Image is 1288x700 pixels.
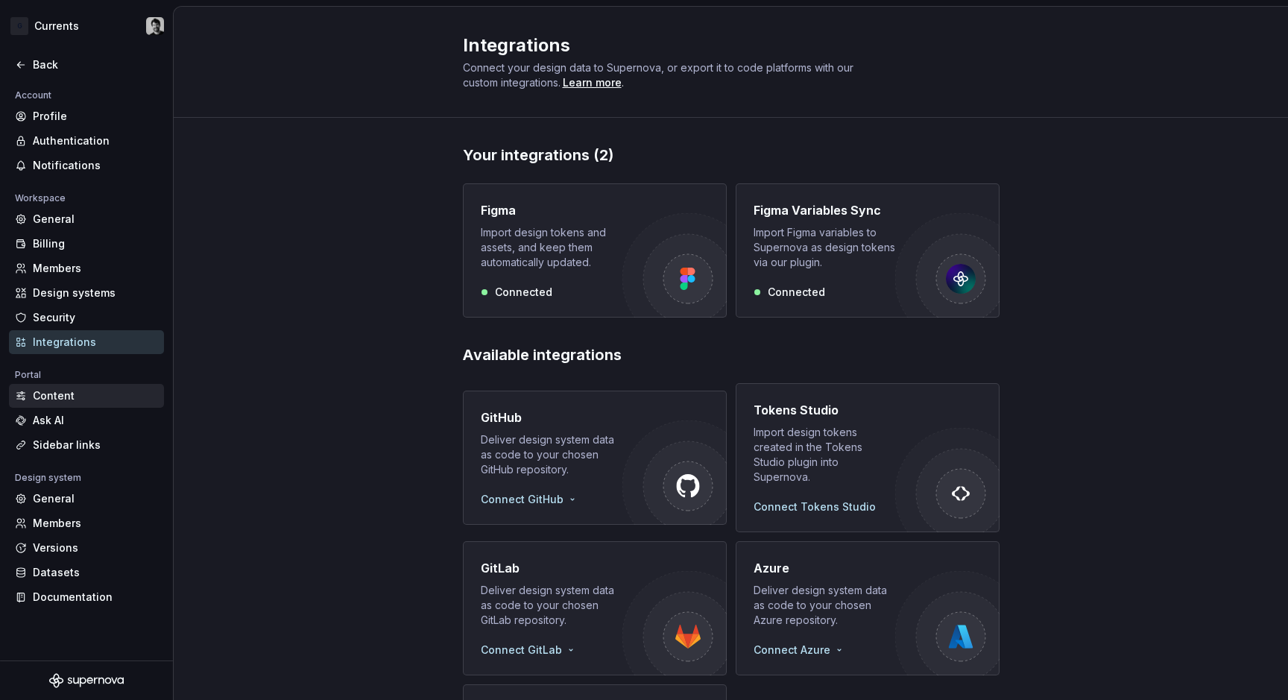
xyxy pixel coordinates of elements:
[33,310,158,325] div: Security
[33,516,158,531] div: Members
[33,491,158,506] div: General
[33,540,158,555] div: Versions
[33,212,158,227] div: General
[33,413,158,428] div: Ask AI
[33,335,158,350] div: Integrations
[9,433,164,457] a: Sidebar links
[49,673,124,688] svg: Supernova Logo
[754,559,789,577] h4: Azure
[9,561,164,584] a: Datasets
[9,53,164,77] a: Back
[463,344,1000,365] h2: Available integrations
[33,236,158,251] div: Billing
[9,281,164,305] a: Design systems
[463,61,856,89] span: Connect your design data to Supernova, or export it to code platforms with our custom integrations.
[33,286,158,300] div: Design systems
[481,643,562,658] span: Connect GitLab
[481,432,622,477] div: Deliver design system data as code to your chosen GitHub repository.
[736,183,1000,318] button: Figma Variables SyncImport Figma variables to Supernova as design tokens via our plugin.Connected
[9,207,164,231] a: General
[736,383,1000,532] button: Tokens StudioImport design tokens created in the Tokens Studio plugin into Supernova.Connect Toke...
[9,366,47,384] div: Portal
[754,643,851,658] button: Connect Azure
[33,158,158,173] div: Notifications
[9,154,164,177] a: Notifications
[9,189,72,207] div: Workspace
[9,330,164,354] a: Integrations
[563,75,622,90] a: Learn more
[9,384,164,408] a: Content
[33,590,158,605] div: Documentation
[561,78,624,89] span: .
[9,487,164,511] a: General
[754,401,839,419] h4: Tokens Studio
[481,492,563,507] span: Connect GitHub
[481,225,622,270] div: Import design tokens and assets, and keep them automatically updated.
[481,583,622,628] div: Deliver design system data as code to your chosen GitLab repository.
[34,19,79,34] div: Currents
[33,133,158,148] div: Authentication
[9,256,164,280] a: Members
[754,201,881,219] h4: Figma Variables Sync
[481,643,583,658] button: Connect GitLab
[463,383,727,532] button: GitHubDeliver design system data as code to your chosen GitHub repository.Connect GitHub
[481,559,520,577] h4: GitLab
[463,34,982,57] h2: Integrations
[9,306,164,329] a: Security
[33,438,158,453] div: Sidebar links
[10,17,28,35] div: G
[754,425,895,485] div: Import design tokens created in the Tokens Studio plugin into Supernova.
[9,129,164,153] a: Authentication
[754,225,895,270] div: Import Figma variables to Supernova as design tokens via our plugin.
[9,86,57,104] div: Account
[33,57,158,72] div: Back
[33,261,158,276] div: Members
[754,499,876,514] button: Connect Tokens Studio
[9,536,164,560] a: Versions
[33,109,158,124] div: Profile
[9,104,164,128] a: Profile
[9,585,164,609] a: Documentation
[33,565,158,580] div: Datasets
[736,541,1000,675] button: AzureDeliver design system data as code to your chosen Azure repository.Connect Azure
[9,232,164,256] a: Billing
[146,17,164,35] img: Tiziano Erlichman
[463,145,1000,165] h2: Your integrations (2)
[3,10,170,42] button: GCurrentsTiziano Erlichman
[481,492,584,507] button: Connect GitHub
[33,388,158,403] div: Content
[481,201,516,219] h4: Figma
[463,183,727,318] button: FigmaImport design tokens and assets, and keep them automatically updated.Connected
[481,409,522,426] h4: GitHub
[754,643,830,658] span: Connect Azure
[9,511,164,535] a: Members
[754,583,895,628] div: Deliver design system data as code to your chosen Azure repository.
[463,541,727,675] button: GitLabDeliver design system data as code to your chosen GitLab repository.Connect GitLab
[9,469,87,487] div: Design system
[9,409,164,432] a: Ask AI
